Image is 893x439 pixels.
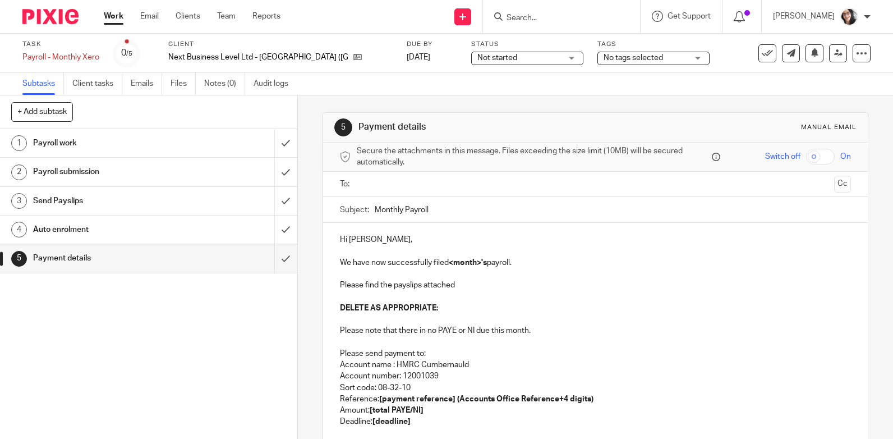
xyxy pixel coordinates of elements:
[11,251,27,267] div: 5
[379,395,593,403] strong: [payment reference] (Accounts Office Reference+4 digits)
[252,11,280,22] a: Reports
[477,54,517,62] span: Not started
[11,102,73,121] button: + Add subtask
[834,176,851,193] button: Cc
[407,40,457,49] label: Due by
[11,222,27,237] div: 4
[33,250,186,267] h1: Payment details
[22,9,79,24] img: Pixie
[358,121,619,133] h1: Payment details
[22,52,99,63] div: Payroll - Monthly Xero
[334,118,352,136] div: 5
[11,193,27,209] div: 3
[668,12,711,20] span: Get Support
[72,73,122,95] a: Client tasks
[340,359,851,371] p: Account name : HMRC Cumbernauld
[372,418,411,426] strong: [deadline]
[407,53,430,61] span: [DATE]
[471,40,583,49] label: Status
[217,11,236,22] a: Team
[171,73,196,95] a: Files
[131,73,162,95] a: Emails
[168,40,393,49] label: Client
[168,52,348,63] p: Next Business Level Ltd - [GEOGRAPHIC_DATA] ([GEOGRAPHIC_DATA])
[33,221,186,238] h1: Auto enrolment
[33,193,186,209] h1: Send Payslips
[33,163,186,180] h1: Payroll submission
[33,135,186,152] h1: Payroll work
[340,257,851,268] p: We have now successfully filed payroll.
[340,325,851,336] p: Please note that there in no PAYE or NI due this month.
[340,348,851,359] p: Please send payment to:
[340,204,369,216] label: Subject:
[773,11,835,22] p: [PERSON_NAME]
[176,11,200,22] a: Clients
[340,405,851,416] p: Amount:
[357,145,709,168] span: Secure the attachments in this message. Files exceeding the size limit (10MB) will be secured aut...
[801,123,857,132] div: Manual email
[340,280,851,291] p: Please find the payslips attached
[340,234,851,245] p: Hi [PERSON_NAME],
[11,164,27,180] div: 2
[840,151,851,162] span: On
[340,382,851,394] p: Sort code: 08-32-10
[370,406,424,414] strong: [total PAYE/NI]
[340,394,851,405] p: Reference:
[254,73,297,95] a: Audit logs
[597,40,710,49] label: Tags
[11,135,27,151] div: 1
[204,73,245,95] a: Notes (0)
[765,151,800,162] span: Switch off
[22,40,99,49] label: Task
[340,179,352,190] label: To:
[505,13,606,24] input: Search
[449,259,487,267] strong: <month>'s
[604,54,663,62] span: No tags selected
[340,416,851,427] p: Deadline:
[340,304,438,312] strong: DELETE AS APPROPRIATE:
[126,51,132,57] small: /5
[840,8,858,26] img: me%20(1).jpg
[140,11,159,22] a: Email
[104,11,123,22] a: Work
[121,47,132,60] div: 0
[22,73,64,95] a: Subtasks
[340,371,851,382] p: Account number: 12001039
